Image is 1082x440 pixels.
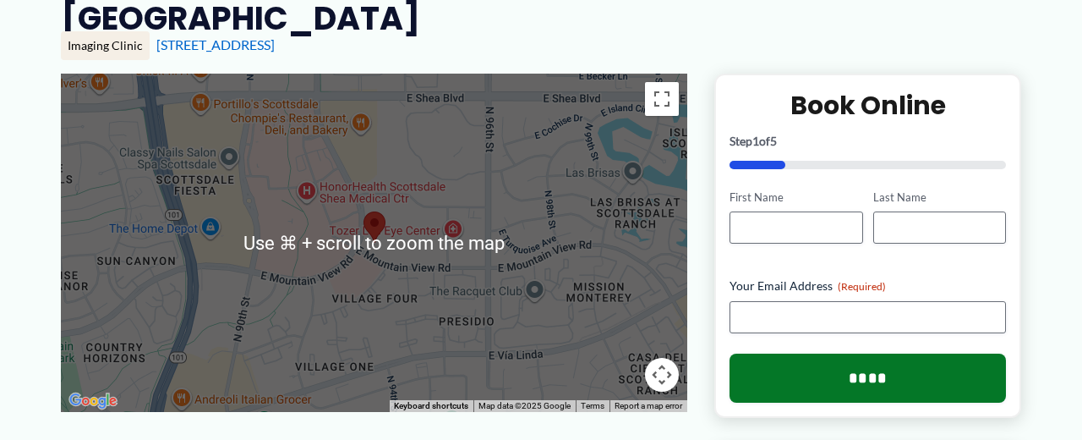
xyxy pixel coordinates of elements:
span: 5 [770,134,777,148]
label: First Name [730,190,862,206]
button: Keyboard shortcuts [394,400,468,412]
a: Terms (opens in new tab) [581,401,604,410]
label: Your Email Address [730,278,1006,294]
span: Map data ©2025 Google [478,401,571,410]
a: Report a map error [615,401,682,410]
label: Last Name [873,190,1006,206]
h2: Book Online [730,89,1006,122]
a: [STREET_ADDRESS] [156,36,275,52]
button: Map camera controls [645,358,679,392]
button: Toggle fullscreen view [645,82,679,116]
a: Open this area in Google Maps (opens a new window) [65,390,121,412]
p: Step of [730,135,1006,147]
span: 1 [752,134,759,148]
div: Imaging Clinic [61,31,150,60]
span: (Required) [838,280,886,293]
img: Google [65,390,121,412]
